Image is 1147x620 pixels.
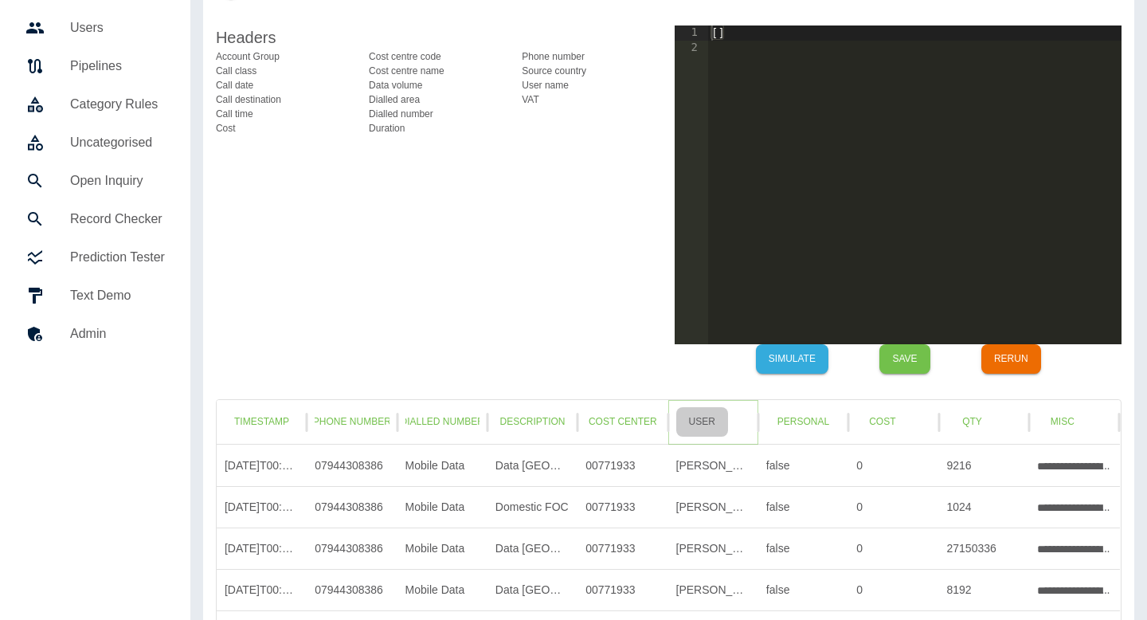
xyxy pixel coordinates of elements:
p: Phone number [522,49,662,64]
div: 07944308386 [307,445,397,486]
div: false [758,569,848,610]
p: Call class [216,64,356,78]
p: Cost [216,121,356,135]
div: 1 [675,26,708,41]
div: 2025-01-30T00:00:00.000Z [217,569,307,610]
h5: Pipelines [70,57,165,76]
div: Jenny [668,486,758,528]
a: Record Checker [13,200,178,238]
a: Open Inquiry [13,162,178,200]
h5: Prediction Tester [70,248,165,267]
div: 00771933 [577,569,667,610]
div: 07944308386 [307,569,397,610]
div: 00771933 [577,486,667,528]
div: Jenny [668,528,758,569]
a: Pipelines [13,47,178,85]
div: Domestic FOC [487,486,577,528]
div: Data UK [487,445,577,486]
div: 0 [848,569,938,610]
div: 00771933 [577,445,667,486]
button: Cost [856,407,908,437]
div: Mobile Data [397,528,487,569]
p: Account Group [216,49,356,64]
div: Jenny [668,569,758,610]
div: Data UK [487,528,577,569]
button: Misc [1037,407,1088,437]
button: Dialled Number [405,407,480,437]
h4: Headers [216,26,663,49]
div: Mobile Data [397,486,487,528]
a: Admin [13,315,178,353]
div: false [758,486,848,528]
p: VAT [522,92,662,107]
h5: Users [70,18,165,37]
p: Cost centre name [369,64,509,78]
button: Phone Number [315,407,389,437]
h5: Record Checker [70,210,165,229]
p: Call date [216,78,356,92]
p: Dialled area [369,92,509,107]
button: Cost Center [585,407,660,437]
button: Personal [766,407,840,437]
div: 2025-01-23T00:00:00.000Z [217,486,307,528]
div: Jenny [668,445,758,486]
p: Duration [369,121,509,135]
p: Call time [216,107,356,121]
button: Description [495,407,570,437]
h5: Category Rules [70,95,165,114]
button: Rerun [981,344,1041,374]
div: 2 [675,41,708,56]
div: 0 [848,445,938,486]
a: Uncategorised [13,124,178,162]
a: Category Rules [13,85,178,124]
h5: Text Demo [70,286,165,305]
a: Prediction Tester [13,238,178,277]
p: Dialled number [369,107,509,121]
div: 0 [848,486,938,528]
p: Data volume [369,78,509,92]
p: Call destination [216,92,356,107]
div: Mobile Data [397,569,487,610]
div: 07944308386 [307,486,397,528]
div: 9216 [939,445,1029,486]
div: 2025-01-17T00:00:00.000Z [217,445,307,486]
a: Text Demo [13,277,178,315]
div: 27150336 [939,528,1029,569]
div: 1024 [939,486,1029,528]
div: false [758,445,848,486]
div: 07944308386 [307,528,397,569]
div: 2025-01-27T00:00:00.000Z [217,528,307,569]
p: Cost centre code [369,49,509,64]
button: Timestamp [225,407,299,437]
div: 00771933 [577,528,667,569]
div: false [758,528,848,569]
a: Users [13,9,178,47]
p: Source country [522,64,662,78]
div: Data UK [487,569,577,610]
button: Qty [947,407,998,437]
div: 8192 [939,569,1029,610]
button: Save [879,344,930,374]
button: User [676,407,728,437]
div: Mobile Data [397,445,487,486]
h5: Uncategorised [70,133,165,152]
h5: Admin [70,324,165,343]
h5: Open Inquiry [70,171,165,190]
div: 0 [848,528,938,569]
button: Simulate [756,344,828,374]
p: User name [522,78,662,92]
